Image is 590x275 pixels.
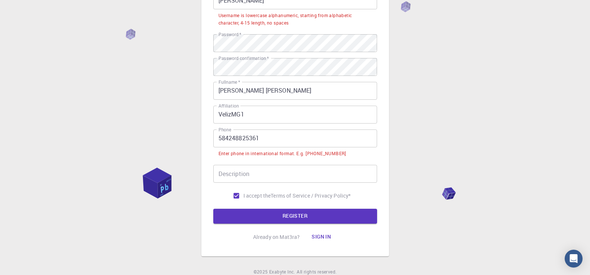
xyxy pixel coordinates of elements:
span: Exabyte Inc. [269,269,295,275]
button: Sign in [306,230,337,244]
label: Affiliation [219,103,239,109]
a: Terms of Service / Privacy Policy* [271,192,351,199]
label: Password [219,31,241,38]
div: Enter phone in international format. E.g. [PHONE_NUMBER] [219,150,346,157]
div: Username is lowercase alphanumeric, starting from alphabetic character, 4-15 length, no spaces [219,12,372,27]
span: I accept the [243,192,271,199]
label: Fullname [219,79,240,85]
p: Terms of Service / Privacy Policy * [271,192,351,199]
div: Open Intercom Messenger [565,250,583,268]
label: Password confirmation [219,55,269,61]
label: Phone [219,127,231,133]
button: REGISTER [213,209,377,224]
p: Already on Mat3ra? [253,233,300,241]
